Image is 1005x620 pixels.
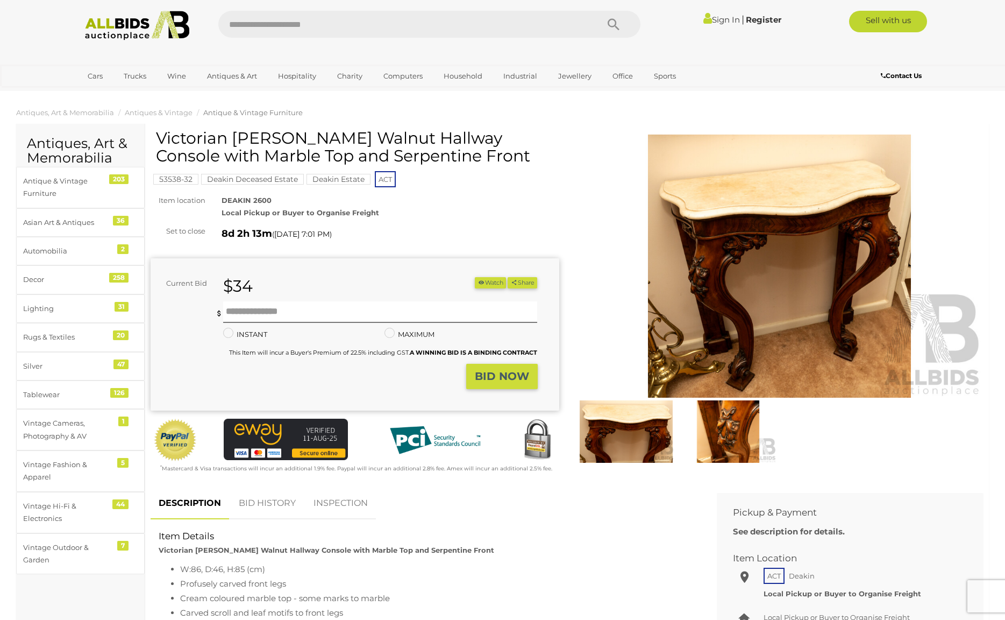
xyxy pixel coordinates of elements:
span: ( ) [272,230,332,238]
h2: Antiques, Art & Memorabilia [27,136,134,166]
div: Tablewear [23,389,112,401]
a: Register [746,15,781,25]
div: 44 [112,499,129,509]
strong: DEAKIN 2600 [222,196,272,205]
div: Antique & Vintage Furniture [23,175,112,200]
div: Vintage Outdoor & Garden [23,541,112,567]
div: Decor [23,273,112,286]
a: Antique & Vintage Furniture [203,108,303,117]
a: Tablewear 126 [16,381,145,409]
mark: 53538-32 [153,174,198,185]
strong: 8d 2h 13m [222,228,272,239]
div: Item location [142,194,213,207]
img: PCI DSS compliant [381,419,489,462]
button: Share [508,277,537,288]
strong: Local Pickup or Buyer to Organise Freight [764,589,921,598]
a: Hospitality [271,67,323,85]
a: Deakin Deceased Estate [201,175,304,184]
a: Decor 258 [16,265,145,294]
div: 47 [113,360,129,369]
a: BID HISTORY [231,488,304,519]
li: Carved scroll and leaf motifs to front legs [180,605,693,620]
div: Set to close [142,225,213,237]
b: A WINNING BID IS A BINDING CONTRACT [410,349,537,356]
div: Asian Art & Antiques [23,216,112,229]
a: Antiques & Vintage [125,108,193,117]
a: DESCRIPTION [151,488,229,519]
img: Victorian Burr Walnut Hallway Console with Marble Top and Serpentine Front [575,135,984,398]
a: Antiques, Art & Memorabilia [16,108,114,117]
img: eWAY Payment Gateway [224,419,348,460]
h1: Victorian [PERSON_NAME] Walnut Hallway Console with Marble Top and Serpentine Front [156,129,557,165]
a: Charity [330,67,369,85]
div: Lighting [23,302,112,315]
div: Rugs & Textiles [23,331,112,343]
li: W:86, D:46, H:85 (cm) [180,562,693,576]
a: Jewellery [551,67,598,85]
a: Vintage Outdoor & Garden 7 [16,533,145,575]
div: 20 [113,330,129,340]
div: 258 [109,273,129,283]
a: Trucks [117,67,153,85]
div: 203 [109,174,129,184]
a: Automobilia 2 [16,237,145,265]
a: Vintage Hi-Fi & Electronics 44 [16,492,145,533]
a: Antiques & Art [200,67,264,85]
a: [GEOGRAPHIC_DATA] [81,85,171,103]
a: Household [437,67,489,85]
mark: Deakin Deceased Estate [201,174,304,185]
a: 53538-32 [153,175,198,184]
a: Sign In [703,15,740,25]
h2: Item Location [733,553,951,563]
b: Contact Us [881,72,922,80]
a: INSPECTION [305,488,376,519]
a: Sell with us [849,11,927,32]
span: | [742,13,744,25]
div: 2 [117,244,129,254]
a: Industrial [496,67,544,85]
small: Mastercard & Visa transactions will incur an additional 1.9% fee. Paypal will incur an additional... [160,465,552,472]
li: Cream coloured marble top - some marks to marble [180,591,693,605]
div: Automobilia [23,245,112,257]
a: Office [605,67,640,85]
strong: $34 [223,276,253,296]
img: Official PayPal Seal [153,419,197,462]
small: This Item will incur a Buyer's Premium of 22.5% including GST. [229,349,537,356]
a: Silver 47 [16,352,145,381]
div: Silver [23,360,112,372]
a: Rugs & Textiles 20 [16,323,145,351]
h2: Item Details [159,531,693,541]
label: MAXIMUM [384,328,434,341]
div: 31 [115,302,129,312]
div: 1 [118,417,129,426]
a: Asian Art & Antiques 36 [16,208,145,237]
button: Search [587,11,640,38]
a: Vintage Cameras, Photography & AV 1 [16,409,145,450]
strong: BID NOW [475,370,529,383]
img: Victorian Burr Walnut Hallway Console with Marble Top and Serpentine Front [578,400,675,463]
a: Sports [647,67,683,85]
span: ACT [764,568,785,584]
div: 126 [110,388,129,398]
strong: Victorian [PERSON_NAME] Walnut Hallway Console with Marble Top and Serpentine Front [159,546,494,554]
span: [DATE] 7:01 PM [274,229,330,239]
label: INSTANT [223,328,267,341]
img: Allbids.com.au [79,11,196,40]
div: Vintage Fashion & Apparel [23,459,112,484]
div: Vintage Hi-Fi & Electronics [23,500,112,525]
div: Vintage Cameras, Photography & AV [23,417,112,442]
button: Watch [475,277,506,288]
mark: Deakin Estate [307,174,370,185]
a: Vintage Fashion & Apparel 5 [16,450,145,492]
div: 5 [117,458,129,468]
div: Current Bid [151,277,215,290]
b: See description for details. [733,526,845,537]
div: 36 [113,216,129,226]
strong: Local Pickup or Buyer to Organise Freight [222,208,379,217]
a: Computers [376,67,430,85]
a: Deakin Estate [307,175,370,184]
img: Secured by Rapid SSL [516,419,559,462]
